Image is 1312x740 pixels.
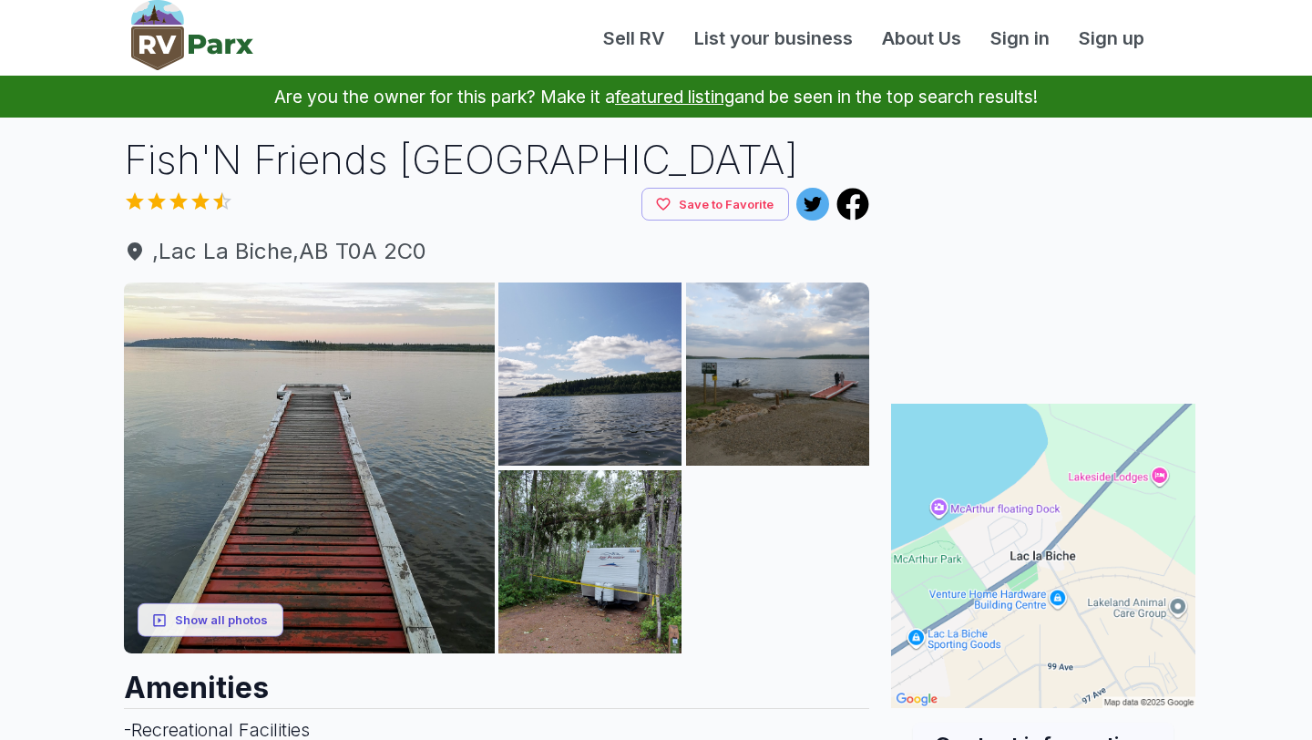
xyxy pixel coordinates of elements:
[1064,25,1159,52] a: Sign up
[615,86,734,108] a: featured listing
[124,235,869,268] a: ,Lac La Biche,AB T0A 2C0
[22,76,1290,118] p: Are you the owner for this park? Make it a and be seen in the top search results!
[976,25,1064,52] a: Sign in
[891,132,1195,360] iframe: Advertisement
[891,404,1195,708] img: Map for Fish'N Friends Beaver Lake Campground
[686,470,869,653] img: AAcXr8peYyA5SnwdsWBu-YaJlfYEKNcL2nlphilGXAj9lyb9sfXLmhaAfKk1kXlsuaaie4OFvo9LapBXpfZYuMnnuZCo5AB52...
[124,132,869,188] h1: Fish'N Friends [GEOGRAPHIC_DATA]
[498,283,682,466] img: AAcXr8qklfaLqGM3VUr0lfbbA8e__hd1UUwrNWTxTh5QuA0tgR7ipqYyrtidyTxClZjnl1_YwUPk0UoRhiU-Pn0w9jY2BhPHo...
[589,25,680,52] a: Sell RV
[680,25,867,52] a: List your business
[124,283,495,653] img: AAcXr8pTbzO41lfpFvw27AOUGlYfTQss8otoF1-bgY_7QRNKfadMsB5VKvJ_98gVjXsaYQAqPYovXorOmciYU5bUXIyF-jMHW...
[498,470,682,653] img: AAcXr8rIE0H6C_GzAxEJnjnVVpmfQYUb6ezHiJQIN-4JXj9xOKcM-iRFaM0TvxOJ3Hiy72eateTXy9dMwF6ympzqojbLkKbxq...
[641,188,789,221] button: Save to Favorite
[124,653,869,708] h2: Amenities
[867,25,976,52] a: About Us
[686,283,869,466] img: AAcXr8qYaX4qPS5kL5ffejW4yUMM4Nh2TjexzxHOx0JTQ1_DPApQhrHNWX4t0Zrr6tbrwBWgzMoSFbq9Ha1vjxiLtp4qB-PB8...
[124,235,869,268] span: , Lac La Biche , AB T0A 2C0
[138,603,283,637] button: Show all photos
